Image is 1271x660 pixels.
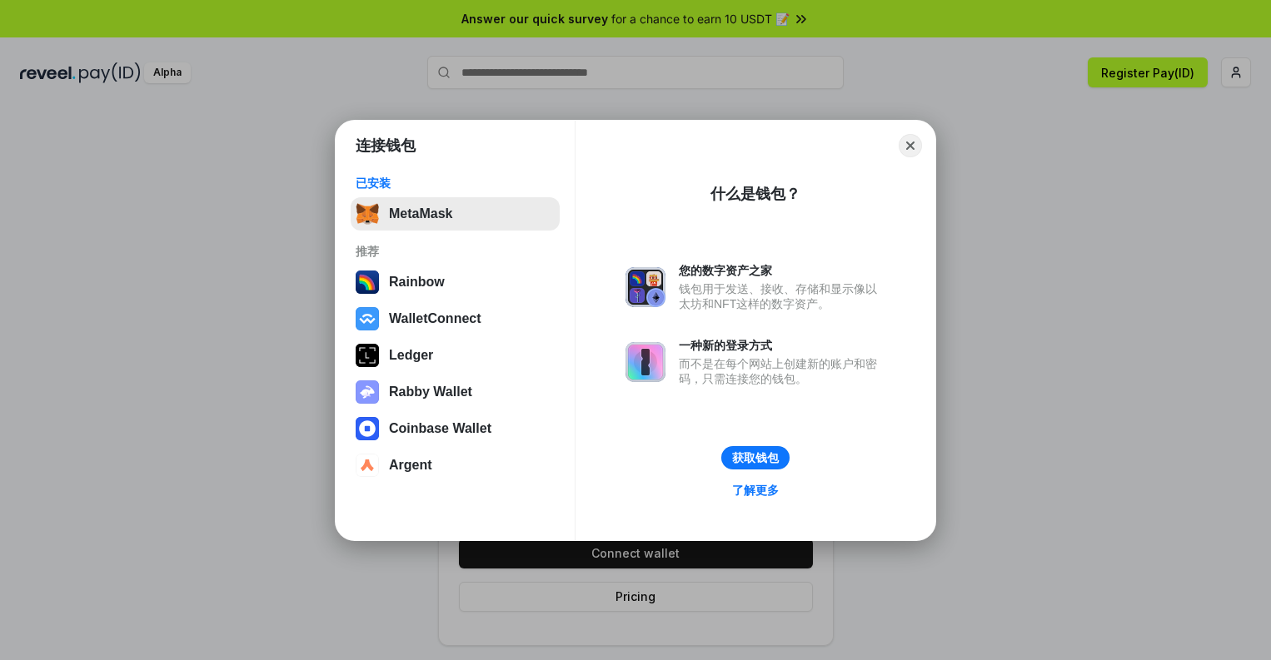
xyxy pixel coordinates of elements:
img: svg+xml,%3Csvg%20width%3D%2228%22%20height%3D%2228%22%20viewBox%3D%220%200%2028%2028%22%20fill%3D... [356,417,379,440]
div: Rainbow [389,275,445,290]
div: 什么是钱包？ [710,184,800,204]
div: MetaMask [389,206,452,221]
div: 获取钱包 [732,450,779,465]
div: Rabby Wallet [389,385,472,399]
button: 获取钱包 [721,446,790,469]
div: 已安装 [356,176,555,191]
img: svg+xml,%3Csvg%20xmlns%3D%22http%3A%2F%2Fwww.w3.org%2F2000%2Fsvg%22%20fill%3D%22none%22%20viewBox... [626,267,665,307]
button: Rabby Wallet [351,375,560,409]
button: MetaMask [351,197,560,231]
div: 了解更多 [732,483,779,498]
img: svg+xml,%3Csvg%20width%3D%2228%22%20height%3D%2228%22%20viewBox%3D%220%200%2028%2028%22%20fill%3D... [356,307,379,330]
img: svg+xml,%3Csvg%20fill%3D%22none%22%20height%3D%2233%22%20viewBox%3D%220%200%2035%2033%22%20width%... [356,202,379,226]
button: Ledger [351,339,560,372]
div: Argent [389,458,432,473]
button: WalletConnect [351,302,560,335]
button: Close [899,134,922,157]
button: Rainbow [351,265,560,299]
button: Coinbase Wallet [351,412,560,445]
div: 一种新的登录方式 [679,338,885,353]
button: Argent [351,449,560,482]
div: 钱包用于发送、接收、存储和显示像以太坊和NFT这样的数字资产。 [679,281,885,311]
div: 而不是在每个网站上创建新的账户和密码，只需连接您的钱包。 [679,356,885,386]
img: svg+xml,%3Csvg%20width%3D%2228%22%20height%3D%2228%22%20viewBox%3D%220%200%2028%2028%22%20fill%3D... [356,454,379,477]
div: Ledger [389,348,433,363]
img: svg+xml,%3Csvg%20width%3D%22120%22%20height%3D%22120%22%20viewBox%3D%220%200%20120%20120%22%20fil... [356,270,379,294]
img: svg+xml,%3Csvg%20xmlns%3D%22http%3A%2F%2Fwww.w3.org%2F2000%2Fsvg%22%20width%3D%2228%22%20height%3... [356,344,379,367]
h1: 连接钱包 [356,136,416,156]
img: svg+xml,%3Csvg%20xmlns%3D%22http%3A%2F%2Fwww.w3.org%2F2000%2Fsvg%22%20fill%3D%22none%22%20viewBox... [356,380,379,404]
div: 您的数字资产之家 [679,263,885,278]
img: svg+xml,%3Csvg%20xmlns%3D%22http%3A%2F%2Fwww.w3.org%2F2000%2Fsvg%22%20fill%3D%22none%22%20viewBox... [626,342,665,382]
div: WalletConnect [389,311,481,326]
div: Coinbase Wallet [389,421,491,436]
div: 推荐 [356,244,555,259]
a: 了解更多 [722,479,789,501]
